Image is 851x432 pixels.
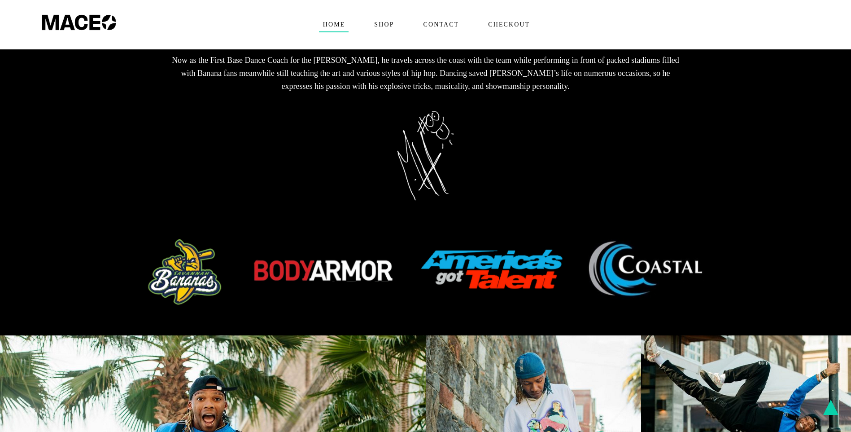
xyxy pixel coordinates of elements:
[397,111,454,201] img: Maceo Harrison Signature
[319,18,349,32] span: Home
[134,237,717,309] img: brands_maceo
[168,54,684,93] p: Now as the First Base Dance Coach for the [PERSON_NAME], he travels across the coast with the tea...
[419,18,463,32] span: Contact
[484,18,533,32] span: Checkout
[370,18,397,32] span: Shop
